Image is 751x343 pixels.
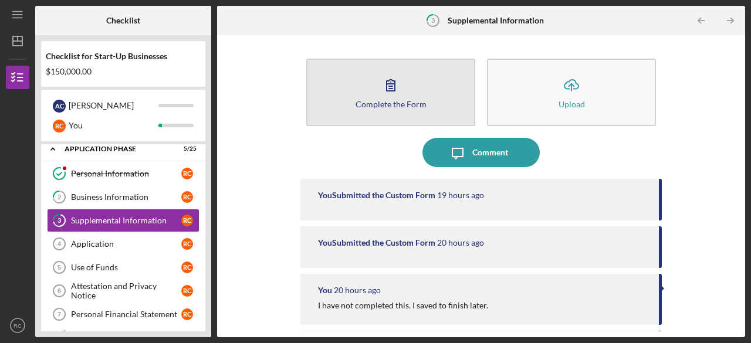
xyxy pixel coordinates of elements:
[69,96,158,116] div: [PERSON_NAME]
[71,169,181,178] div: Personal Information
[437,191,484,200] time: 2025-09-26 18:02
[57,193,61,201] tspan: 2
[356,100,427,108] div: Complete the Form
[47,162,199,185] a: Personal InformationRC
[71,192,181,202] div: Business Information
[181,285,193,297] div: R C
[47,232,199,256] a: 4ApplicationRC
[181,308,193,320] div: R C
[175,145,197,152] div: 5 / 25
[65,145,167,152] div: Application Phase
[57,311,61,318] tspan: 7
[53,100,66,113] div: A c
[472,138,508,167] div: Comment
[71,310,181,319] div: Personal Financial Statement
[53,120,66,133] div: R C
[318,191,435,200] div: You Submitted the Custom Form
[106,16,140,25] b: Checklist
[46,52,201,61] div: Checklist for Start-Up Businesses
[46,67,201,76] div: $150,000.00
[57,264,61,271] tspan: 5
[47,279,199,303] a: 6Attestation and Privacy NoticeRC
[71,216,181,225] div: Supplemental Information
[448,16,544,25] b: Supplemental Information
[47,209,199,232] a: 3Supplemental InformationRC
[437,238,484,247] time: 2025-09-26 17:46
[181,262,193,273] div: R C
[71,239,181,249] div: Application
[318,238,435,247] div: You Submitted the Custom Form
[181,191,193,203] div: R C
[487,59,656,126] button: Upload
[71,263,181,272] div: Use of Funds
[334,286,381,295] time: 2025-09-26 17:12
[47,303,199,326] a: 7Personal Financial StatementRC
[47,185,199,209] a: 2Business InformationRC
[422,138,540,167] button: Comment
[47,256,199,279] a: 5Use of FundsRC
[71,281,181,300] div: Attestation and Privacy Notice
[318,301,488,310] div: I have not completed this. I saved to finish later.
[13,322,22,329] text: RC
[181,215,193,226] div: R C
[306,59,475,126] button: Complete the Form
[57,287,61,294] tspan: 6
[181,238,193,250] div: R C
[559,100,585,108] div: Upload
[318,286,332,295] div: You
[6,314,29,337] button: RC
[57,240,62,247] tspan: 4
[181,168,193,179] div: R C
[69,116,158,135] div: You
[431,16,435,24] tspan: 3
[57,217,61,225] tspan: 3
